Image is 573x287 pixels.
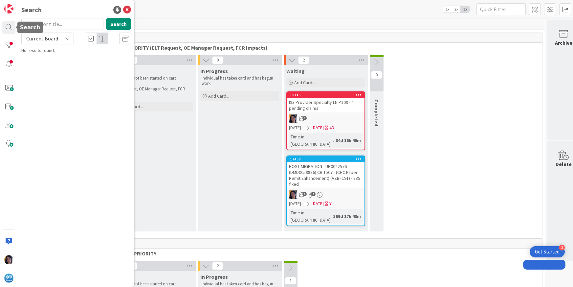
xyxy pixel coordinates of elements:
[116,281,192,287] p: Work has not been started on card.
[443,6,452,12] span: 1x
[289,114,298,123] img: TC
[113,44,534,51] span: HIGH PRIORITY (ELT Request, OE Manager Request, FCR Impacts)
[4,274,13,283] img: avatar
[329,124,334,131] div: 4D
[287,92,364,98] div: 18715
[113,250,534,257] span: NORMAL PRIORITY
[287,156,364,162] div: 17450
[21,47,131,54] div: No results found.
[287,92,364,112] div: 18715I93 Provider Specialty LN P109 - 4 pending claims
[289,133,333,148] div: Time in [GEOGRAPHIC_DATA]
[116,76,192,81] p: Work has not been started on card.
[286,155,365,226] a: 17450HOST MIGRATION - UR0022576 (DMD0059886) CR 1507 - (CHC Paper Remit Enhancement) (AZB- 191) -...
[332,213,363,220] div: 369d 17h 48m
[331,213,332,220] span: :
[21,5,42,15] div: Search
[371,71,382,79] span: 0
[298,56,309,64] span: 2
[290,157,364,161] div: 17450
[556,160,572,168] div: Delete
[20,24,40,31] h5: Search
[200,68,228,74] span: In Progress
[373,99,380,126] span: Completed
[302,192,307,196] span: 6
[212,262,223,270] span: 2
[286,91,365,150] a: 18715I93 Provider Specialty LN P109 - 4 pending claimsTC[DATE][DATE]4DTime in [GEOGRAPHIC_DATA]:8...
[4,4,13,13] img: Visit kanbanzone.com
[287,114,364,123] div: TC
[555,39,572,47] div: Archive
[312,124,324,131] span: [DATE]
[452,6,461,12] span: 2x
[286,68,305,74] span: Waiting
[294,80,315,85] span: Add Card...
[212,56,223,64] span: 0
[290,93,364,97] div: 18715
[116,86,192,97] p: ELT Request, OE Manager Request, FCR Impacts
[4,255,13,264] img: TC
[26,35,58,42] span: Current Board
[311,192,316,196] span: 1
[289,124,301,131] span: [DATE]
[106,18,131,30] button: Search
[208,93,229,99] span: Add Card...
[289,200,301,207] span: [DATE]
[21,18,103,30] input: Search for title...
[476,3,526,15] input: Quick Filter...
[289,209,331,224] div: Time in [GEOGRAPHIC_DATA]
[202,76,278,86] p: Individual has taken card and has begun work.
[334,137,363,144] div: 84d 16h 40m
[287,162,364,188] div: HOST MIGRATION - UR0022576 (DMD0059886) CR 1507 - (CHC Paper Remit Enhancement) (AZB- 191) - 835 ...
[287,98,364,112] div: I93 Provider Specialty LN P109 - 4 pending claims
[200,274,228,280] span: In Progress
[559,245,565,251] div: 3
[333,137,334,144] span: :
[285,277,296,285] span: 1
[287,156,364,188] div: 17450HOST MIGRATION - UR0022576 (DMD0059886) CR 1507 - (CHC Paper Remit Enhancement) (AZB- 191) -...
[302,116,307,120] span: 1
[530,246,565,257] div: Open Get Started checklist, remaining modules: 3
[289,190,298,199] img: TC
[329,200,332,207] div: Y
[312,200,324,207] span: [DATE]
[535,249,560,255] div: Get Started
[287,190,364,199] div: TC
[461,6,470,12] span: 3x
